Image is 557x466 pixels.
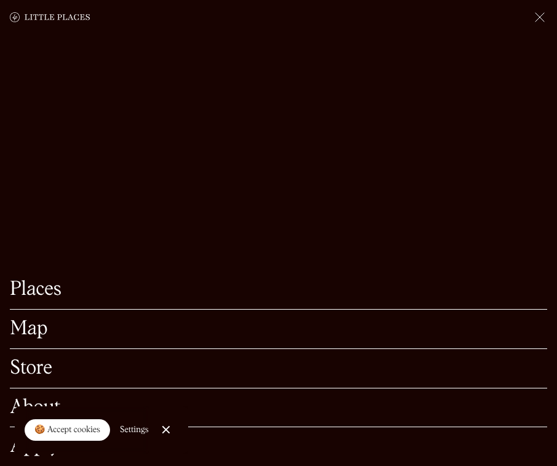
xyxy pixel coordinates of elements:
div: Close Cookie Popup [165,430,166,430]
a: 🍪 Accept cookies [25,419,110,441]
a: About [10,398,547,417]
a: Settings [120,416,149,444]
a: Apply [10,437,547,456]
a: Places [10,280,547,299]
div: Settings [120,425,149,434]
div: 🍪 Accept cookies [34,424,100,436]
a: Close Cookie Popup [154,417,178,442]
a: Map [10,319,547,339]
a: Store [10,359,547,378]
